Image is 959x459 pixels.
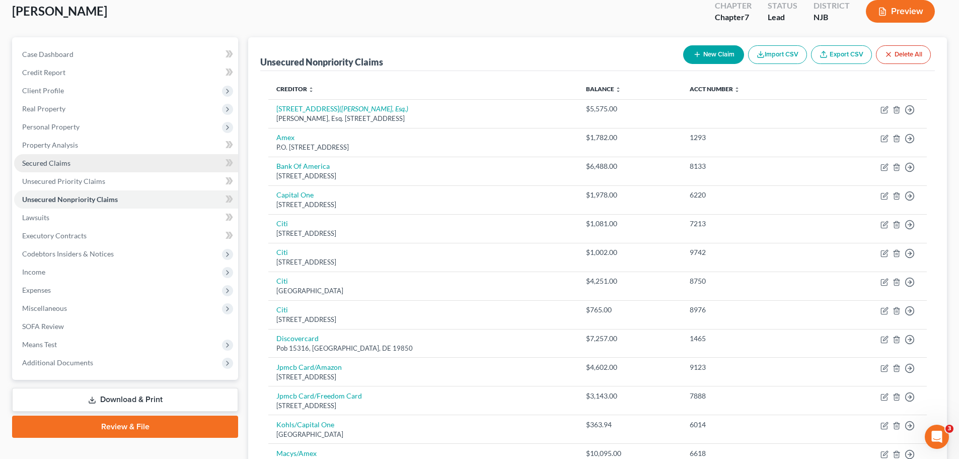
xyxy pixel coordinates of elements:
[22,322,64,331] span: SOFA Review
[276,190,314,199] a: Capital One
[615,87,621,93] i: unfold_more
[586,133,674,143] div: $1,782.00
[690,219,808,229] div: 7213
[276,363,342,371] a: Jpmcb Card/Amazon
[339,104,408,113] i: ([PERSON_NAME], Esq.)
[276,171,569,181] div: [STREET_ADDRESS]
[12,416,238,438] a: Review & File
[22,177,105,185] span: Unsecured Priority Claims
[586,219,674,229] div: $1,081.00
[690,391,808,401] div: 7888
[276,162,330,170] a: Bank Of America
[14,154,238,172] a: Secured Claims
[690,420,808,430] div: 6014
[925,425,949,449] iframe: Intercom live chat
[745,12,749,22] span: 7
[14,227,238,245] a: Executory Contracts
[811,45,872,64] a: Export CSV
[586,420,674,430] div: $363.94
[814,12,850,23] div: NJB
[276,85,314,93] a: Creditor unfold_more
[276,286,569,296] div: [GEOGRAPHIC_DATA]
[22,249,114,258] span: Codebtors Insiders & Notices
[12,388,238,412] a: Download & Print
[683,45,744,64] button: New Claim
[276,344,569,353] div: Pob 15316, [GEOGRAPHIC_DATA], DE 19850
[22,358,93,367] span: Additional Documents
[586,85,621,93] a: Balance unfold_more
[586,391,674,401] div: $3,143.00
[276,391,362,400] a: Jpmcb Card/Freedom Card
[715,12,752,23] div: Chapter
[22,86,64,95] span: Client Profile
[586,276,674,286] div: $4,251.00
[586,334,674,344] div: $7,257.00
[276,315,569,324] div: [STREET_ADDRESS]
[22,286,51,294] span: Expenses
[22,340,57,349] span: Means Test
[690,247,808,257] div: 9742
[276,305,288,314] a: Citi
[690,305,808,315] div: 8976
[276,334,319,343] a: Discovercard
[690,276,808,286] div: 8750
[22,231,87,240] span: Executory Contracts
[276,372,569,382] div: [STREET_ADDRESS]
[690,334,808,344] div: 1465
[768,12,797,23] div: Lead
[586,161,674,171] div: $6,488.00
[14,172,238,190] a: Unsecured Priority Claims
[945,425,953,433] span: 3
[22,159,70,167] span: Secured Claims
[260,56,383,68] div: Unsecured Nonpriority Claims
[276,114,569,123] div: [PERSON_NAME], Esq. [STREET_ADDRESS]
[586,190,674,200] div: $1,978.00
[22,68,65,77] span: Credit Report
[14,136,238,154] a: Property Analysis
[690,133,808,143] div: 1293
[690,362,808,372] div: 9123
[22,50,73,58] span: Case Dashboard
[22,141,78,149] span: Property Analysis
[734,87,740,93] i: unfold_more
[690,448,808,458] div: 6618
[586,247,674,257] div: $1,002.00
[14,317,238,336] a: SOFA Review
[22,122,80,131] span: Personal Property
[690,85,740,93] a: Acct Number unfold_more
[22,304,67,312] span: Miscellaneous
[276,420,334,429] a: Kohls/Capital One
[276,430,569,439] div: [GEOGRAPHIC_DATA]
[14,190,238,209] a: Unsecured Nonpriority Claims
[276,104,408,113] a: [STREET_ADDRESS]([PERSON_NAME], Esq.)
[276,143,569,152] div: P.O. [STREET_ADDRESS]
[586,362,674,372] div: $4,602.00
[276,219,288,228] a: Citi
[690,190,808,200] div: 6220
[276,248,288,256] a: Citi
[14,63,238,82] a: Credit Report
[276,449,317,457] a: Macys/Amex
[876,45,931,64] button: Delete All
[22,213,49,222] span: Lawsuits
[276,229,569,238] div: [STREET_ADDRESS]
[276,277,288,285] a: Citi
[14,45,238,63] a: Case Dashboard
[276,200,569,210] div: [STREET_ADDRESS]
[14,209,238,227] a: Lawsuits
[276,133,294,142] a: Amex
[586,305,674,315] div: $765.00
[586,448,674,458] div: $10,095.00
[22,104,65,113] span: Real Property
[276,401,569,411] div: [STREET_ADDRESS]
[12,4,107,18] span: [PERSON_NAME]
[308,87,314,93] i: unfold_more
[22,195,118,204] span: Unsecured Nonpriority Claims
[748,45,807,64] button: Import CSV
[586,104,674,114] div: $5,575.00
[276,257,569,267] div: [STREET_ADDRESS]
[22,268,45,276] span: Income
[690,161,808,171] div: 8133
